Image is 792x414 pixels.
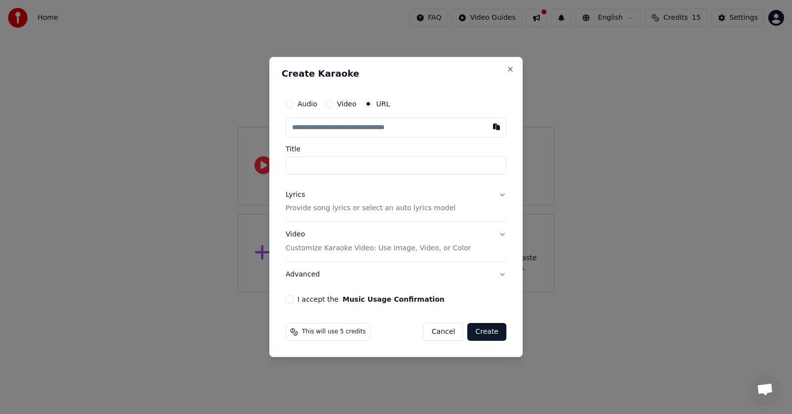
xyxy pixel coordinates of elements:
label: I accept the [297,296,445,303]
button: LyricsProvide song lyrics or select an auto lyrics model [286,182,506,222]
p: Provide song lyrics or select an auto lyrics model [286,204,455,214]
div: Video [286,230,471,254]
button: Cancel [423,323,463,341]
label: Audio [297,100,317,107]
label: Video [337,100,356,107]
div: Lyrics [286,190,305,200]
span: This will use 5 credits [302,328,366,336]
label: Title [286,145,506,152]
label: URL [376,100,390,107]
button: Create [467,323,506,341]
button: Advanced [286,262,506,287]
button: I accept the [343,296,445,303]
button: VideoCustomize Karaoke Video: Use Image, Video, or Color [286,222,506,262]
p: Customize Karaoke Video: Use Image, Video, or Color [286,243,471,253]
h2: Create Karaoke [282,69,510,78]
